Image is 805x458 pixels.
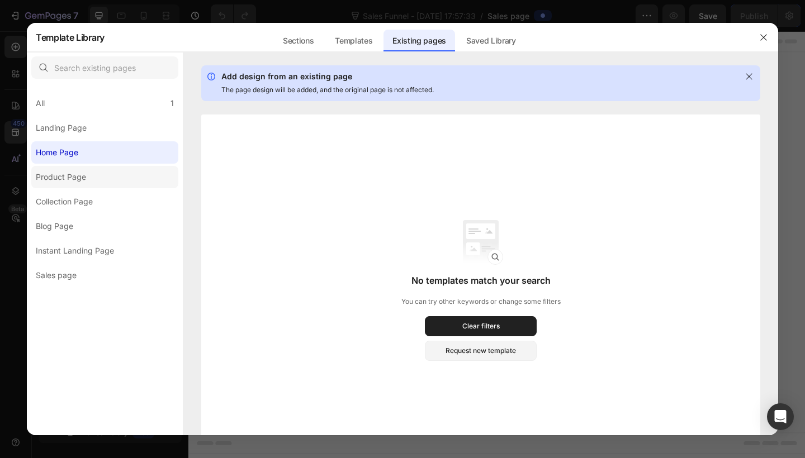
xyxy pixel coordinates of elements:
[221,70,738,83] div: Add design from an existing page
[36,195,93,208] div: Collection Page
[446,346,516,356] div: Request new template
[401,296,561,307] p: You can try other keywords or change some filters
[425,341,537,361] button: Request new template
[36,121,87,135] div: Landing Page
[36,23,105,52] h2: Template Library
[31,56,178,79] input: Search existing pages
[462,321,500,331] div: Clear filters
[411,274,551,287] h3: No templates match your search
[36,146,78,159] div: Home Page
[36,97,45,110] div: All
[356,257,450,280] button: Explore templates
[767,403,794,430] div: Open Intercom Messenger
[425,316,537,336] button: Clear filters
[274,30,323,52] div: Sections
[36,220,73,233] div: Blog Page
[326,30,381,52] div: Templates
[383,30,455,52] div: Existing pages
[171,97,174,110] div: 1
[36,244,114,257] div: Instant Landing Page
[261,320,411,329] div: Start with Generating from URL or image
[221,83,738,97] div: The page design will be added, and the original page is not affected.
[36,269,77,282] div: Sales page
[251,235,420,249] div: Start building with Sections/Elements or
[457,30,525,52] div: Saved Library
[221,257,349,280] button: Use existing page designs
[36,170,86,184] div: Product Page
